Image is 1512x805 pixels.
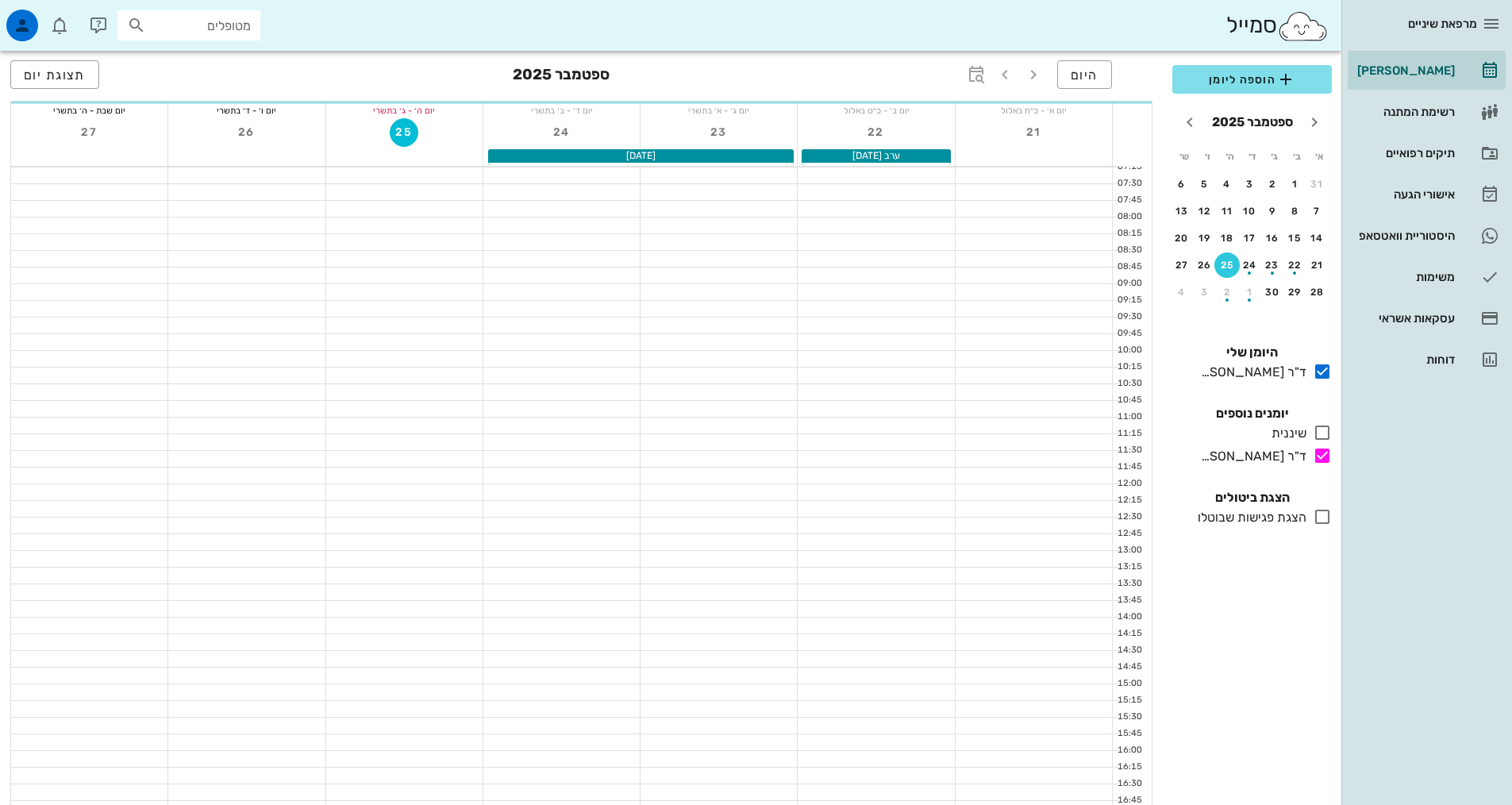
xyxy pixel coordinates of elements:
[1192,171,1218,197] button: 5
[1113,210,1145,224] div: 08:00
[11,102,167,118] div: יום שבת - ה׳ בתשרי
[1113,560,1145,574] div: 13:15
[1174,143,1195,170] th: ש׳
[852,150,900,161] span: ערב [DATE]
[1260,171,1285,197] button: 2
[1113,160,1145,174] div: 07:15
[1283,225,1308,251] button: 15
[1305,206,1330,217] div: 7
[1237,179,1263,190] div: 3
[1214,279,1240,305] button: 2
[1192,179,1218,190] div: 5
[1305,287,1330,298] div: 28
[1113,577,1145,591] div: 13:30
[1283,252,1308,278] button: 22
[1169,279,1195,305] button: 4
[1283,279,1308,305] button: 29
[1354,312,1455,325] div: עסקאות אשראי
[1113,410,1145,424] div: 11:00
[1169,252,1195,278] button: 27
[1113,677,1145,691] div: 15:00
[1057,60,1112,89] button: היום
[1283,260,1308,271] div: 22
[1019,118,1048,147] button: 21
[1169,233,1195,244] div: 20
[1237,198,1263,224] button: 10
[1260,279,1285,305] button: 30
[1113,244,1145,257] div: 08:30
[1172,343,1332,362] h4: היומן שלי
[1192,198,1218,224] button: 12
[1237,206,1263,217] div: 10
[75,118,104,147] button: 27
[1260,198,1285,224] button: 9
[1214,287,1240,298] div: 2
[1113,744,1145,757] div: 16:00
[1237,171,1263,197] button: 3
[1192,225,1218,251] button: 19
[1192,206,1218,217] div: 12
[1354,188,1455,201] div: אישורי הגעה
[1305,179,1330,190] div: 31
[1354,229,1455,242] div: היסטוריית וואטסאפ
[47,13,56,22] span: תג
[1206,106,1299,138] button: ספטמבר 2025
[75,125,104,139] span: 27
[1348,134,1506,172] a: תיקים רפואיים
[1305,171,1330,197] button: 31
[1113,544,1145,557] div: 13:00
[1260,225,1285,251] button: 16
[1113,727,1145,741] div: 15:45
[1113,227,1145,241] div: 08:15
[1354,106,1455,118] div: רשימת המתנה
[483,102,640,118] div: יום ד׳ - ב׳ בתשרי
[1305,233,1330,244] div: 14
[1113,260,1145,274] div: 08:45
[862,125,891,139] span: 22
[1214,198,1240,224] button: 11
[1214,260,1240,271] div: 25
[1264,143,1285,170] th: ג׳
[1172,404,1332,423] h4: יומנים נוספים
[233,125,261,139] span: 26
[1348,93,1506,131] a: רשימת המתנה
[1113,510,1145,524] div: 12:30
[1172,65,1332,94] button: הוספה ליומן
[1113,777,1145,791] div: 16:30
[1219,143,1240,170] th: ה׳
[705,125,733,139] span: 23
[1019,125,1048,139] span: 21
[1226,9,1329,43] div: סמייל
[1214,225,1240,251] button: 18
[1071,67,1098,83] span: היום
[1214,206,1240,217] div: 11
[1196,143,1217,170] th: ו׳
[1310,143,1330,170] th: א׳
[513,60,610,92] h3: ספטמבר 2025
[1305,279,1330,305] button: 28
[1113,277,1145,291] div: 09:00
[1172,488,1332,507] h4: הצגת ביטולים
[1354,353,1455,366] div: דוחות
[1113,394,1145,407] div: 10:45
[1192,252,1218,278] button: 26
[1237,225,1263,251] button: 17
[1260,287,1285,298] div: 30
[1192,233,1218,244] div: 19
[1113,527,1145,541] div: 12:45
[1348,175,1506,214] a: אישורי הגעה
[1260,179,1285,190] div: 2
[1260,206,1285,217] div: 9
[1305,252,1330,278] button: 21
[1214,171,1240,197] button: 4
[1169,225,1195,251] button: 20
[1348,52,1506,90] a: [PERSON_NAME]
[1283,233,1308,244] div: 15
[1265,424,1306,443] div: שיננית
[1113,761,1145,774] div: 16:15
[1305,225,1330,251] button: 14
[1348,258,1506,296] a: משימות
[1348,341,1506,379] a: דוחות
[626,150,656,161] span: [DATE]
[1283,171,1308,197] button: 1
